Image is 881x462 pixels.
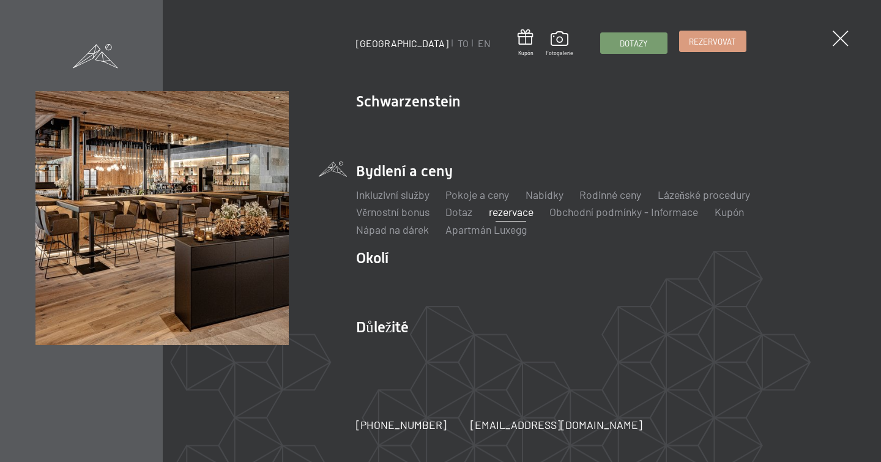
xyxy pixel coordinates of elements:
a: Nabídky [526,188,563,201]
a: Rezervovat [680,31,746,51]
font: [EMAIL_ADDRESS][DOMAIN_NAME] [470,418,642,431]
a: Lázeňské procedury [658,188,751,201]
a: Dotazy [601,33,667,53]
a: Nápad na dárek [356,223,429,236]
a: [PHONE_NUMBER] [356,417,447,433]
a: rezervace [489,205,533,218]
a: TO [458,37,469,49]
a: Apartmán Luxegg [445,223,527,236]
font: [PHONE_NUMBER] [356,418,447,431]
a: EN [478,37,491,49]
font: Kupón [518,50,533,56]
a: Kupón [518,29,533,57]
a: Inkluzivní služby [356,188,429,201]
font: Fotogalerie [546,50,573,56]
a: [GEOGRAPHIC_DATA] [356,37,448,49]
a: Dotaz [445,205,472,218]
font: Dotazy [620,39,647,48]
a: Rodinné ceny [579,188,641,201]
a: [EMAIL_ADDRESS][DOMAIN_NAME] [470,417,642,433]
a: Kupón [715,205,744,218]
a: Pokoje a ceny [445,188,509,201]
font: Rezervovat [689,37,736,47]
a: Věrnostní bonus [356,205,429,218]
a: Obchodní podmínky - Informace [549,205,698,218]
a: Fotogalerie [546,31,573,57]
